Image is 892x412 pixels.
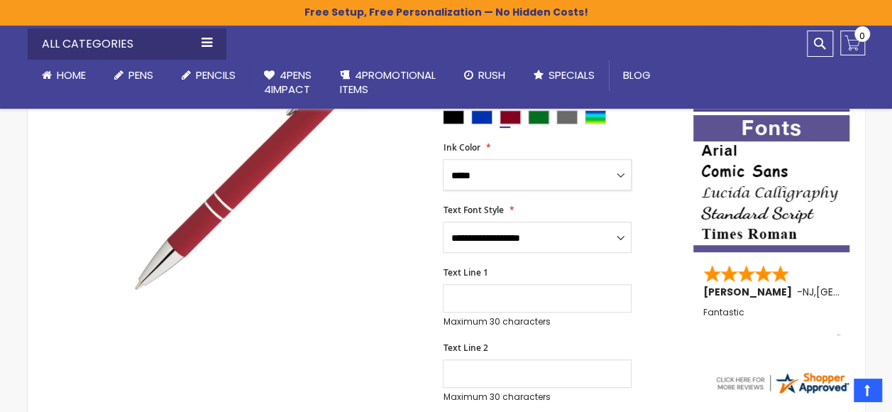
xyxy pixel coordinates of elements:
iframe: Google Customer Reviews [775,374,892,412]
p: Maximum 30 characters [443,391,632,403]
span: Home [57,67,86,82]
span: 4PROMOTIONAL ITEMS [340,67,436,97]
a: Pens [100,60,167,91]
a: Specials [519,60,609,91]
p: Maximum 30 characters [443,316,632,327]
span: Text Line 1 [443,266,488,278]
span: Blog [623,67,651,82]
div: Fantastic [703,308,841,338]
a: Pencils [167,60,250,91]
div: Green [528,110,549,124]
img: font-personalization-examples [693,115,849,252]
div: All Categories [28,28,226,60]
span: [PERSON_NAME] [703,285,797,299]
span: Rush [478,67,505,82]
div: Assorted [585,110,606,124]
span: Specials [549,67,595,82]
div: Burgundy [500,110,521,124]
span: 0 [859,29,865,43]
a: 4PROMOTIONALITEMS [326,60,450,106]
img: 4pens.com widget logo [714,370,850,396]
span: NJ [803,285,814,299]
span: Pencils [196,67,236,82]
div: Black [443,110,464,124]
a: 4pens.com certificate URL [714,386,850,399]
span: Text Line 2 [443,342,488,354]
div: Blue [471,110,492,124]
span: Pens [128,67,153,82]
span: Ink Color [443,141,480,153]
a: Blog [609,60,665,91]
a: Rush [450,60,519,91]
div: Grey [556,110,578,124]
a: Home [28,60,100,91]
a: 0 [840,31,865,55]
span: Text Font Style [443,204,503,216]
a: 4Pens4impact [250,60,326,106]
span: 4Pens 4impact [264,67,312,97]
